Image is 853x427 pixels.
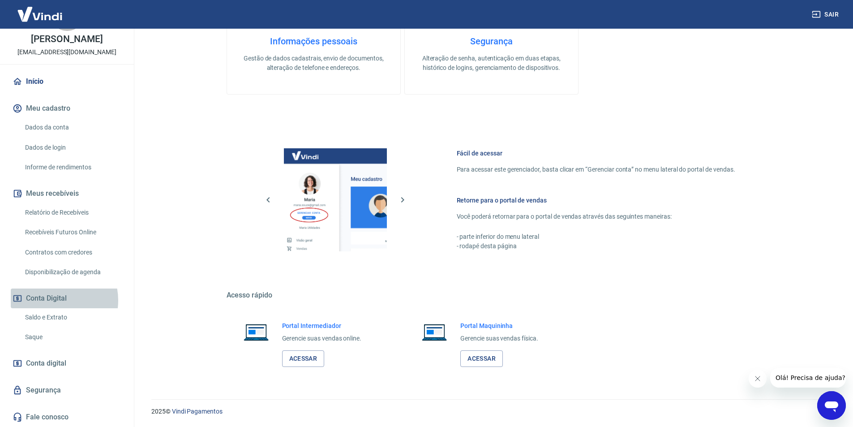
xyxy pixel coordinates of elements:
a: Dados da conta [21,118,123,137]
iframe: Fechar mensagem [749,370,767,388]
h6: Retorne para o portal de vendas [457,196,735,205]
button: Meu cadastro [11,99,123,118]
a: Conta digital [11,354,123,373]
button: Conta Digital [11,289,123,308]
a: Acessar [282,350,325,367]
a: Dados de login [21,138,123,157]
a: Acessar [460,350,503,367]
a: Saque [21,328,123,346]
img: Vindi [11,0,69,28]
p: - parte inferior do menu lateral [457,232,735,242]
h4: Informações pessoais [241,36,386,47]
h6: Fácil de acessar [457,149,735,158]
span: Conta digital [26,357,66,370]
iframe: Mensagem da empresa [770,368,846,388]
img: Imagem de um notebook aberto [237,321,275,343]
a: Disponibilização de agenda [21,263,123,281]
p: Gerencie suas vendas física. [460,334,538,343]
h6: Portal Intermediador [282,321,362,330]
a: Segurança [11,380,123,400]
img: Imagem da dashboard mostrando o botão de gerenciar conta na sidebar no lado esquerdo [284,148,387,251]
p: Gestão de dados cadastrais, envio de documentos, alteração de telefone e endereços. [241,54,386,73]
a: Contratos com credores [21,243,123,262]
p: Gerencie suas vendas online. [282,334,362,343]
a: Fale conosco [11,407,123,427]
a: Informe de rendimentos [21,158,123,177]
h5: Acesso rápido [227,291,757,300]
button: Sair [810,6,842,23]
img: Imagem de um notebook aberto [416,321,453,343]
p: Você poderá retornar para o portal de vendas através das seguintes maneiras: [457,212,735,221]
p: Alteração de senha, autenticação em duas etapas, histórico de logins, gerenciamento de dispositivos. [419,54,564,73]
iframe: Botão para abrir a janela de mensagens [817,391,846,420]
button: Meus recebíveis [11,184,123,203]
h4: Segurança [419,36,564,47]
a: Saldo e Extrato [21,308,123,327]
a: Recebíveis Futuros Online [21,223,123,242]
a: Início [11,72,123,91]
a: Relatório de Recebíveis [21,203,123,222]
p: Para acessar este gerenciador, basta clicar em “Gerenciar conta” no menu lateral do portal de ven... [457,165,735,174]
p: [EMAIL_ADDRESS][DOMAIN_NAME] [17,47,116,57]
p: 2025 © [151,407,832,416]
h6: Portal Maquininha [460,321,538,330]
p: - rodapé desta página [457,242,735,251]
a: Vindi Pagamentos [172,408,223,415]
p: [PERSON_NAME] [31,35,103,44]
